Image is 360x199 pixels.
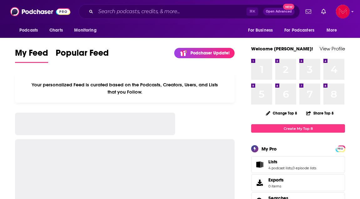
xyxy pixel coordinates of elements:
span: Open Advanced [266,10,292,13]
span: Popular Feed [56,48,109,62]
img: User Profile [336,5,350,18]
span: My Feed [15,48,48,62]
span: More [327,26,337,35]
a: Show notifications dropdown [319,6,328,17]
a: Lists [253,160,266,169]
div: Your personalized Feed is curated based on the Podcasts, Creators, Users, and Lists that you Follow. [15,74,235,103]
button: open menu [15,24,46,36]
a: PRO [337,146,344,151]
span: Exports [268,177,284,183]
span: 0 items [268,184,284,188]
a: View Profile [320,46,345,52]
div: My Pro [261,146,277,152]
a: Popular Feed [56,48,109,63]
span: Podcasts [19,26,38,35]
span: Lists [268,159,277,165]
a: My Feed [15,48,48,63]
div: Search podcasts, credits, & more... [79,4,300,19]
span: For Podcasters [284,26,314,35]
input: Search podcasts, credits, & more... [96,7,246,17]
a: Create My Top 8 [251,124,345,133]
button: Open AdvancedNew [263,8,295,15]
button: Show profile menu [336,5,350,18]
span: Lists [251,156,345,173]
a: 0 episode lists [292,166,316,170]
button: open menu [244,24,281,36]
span: Charts [49,26,63,35]
span: ⌘ K [246,8,258,16]
span: Logged in as Pamelamcclure [336,5,350,18]
a: Welcome [PERSON_NAME]! [251,46,313,52]
a: Lists [268,159,316,165]
span: Exports [253,178,266,187]
button: open menu [322,24,345,36]
button: Change Top 8 [262,109,301,117]
img: Podchaser - Follow, Share and Rate Podcasts [10,6,70,18]
span: For Business [248,26,273,35]
a: Show notifications dropdown [303,6,314,17]
button: Share Top 8 [306,107,334,119]
button: open menu [280,24,323,36]
span: Monitoring [74,26,96,35]
span: New [283,4,294,10]
p: Podchaser Update! [190,50,230,56]
a: Exports [251,174,345,191]
button: open menu [70,24,104,36]
a: Charts [45,24,67,36]
a: 4 podcast lists [268,166,292,170]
